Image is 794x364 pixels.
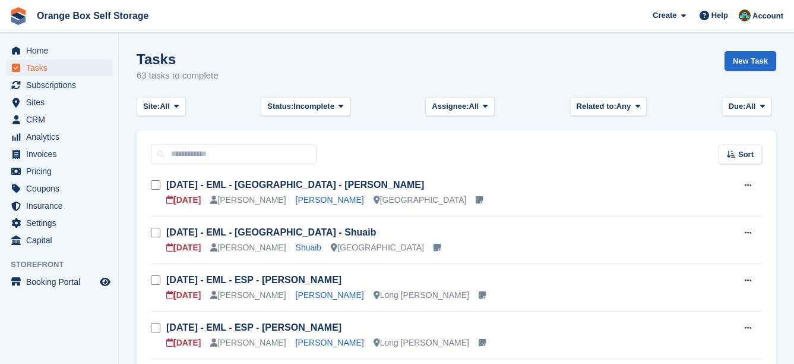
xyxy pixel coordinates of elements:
div: [DATE] [166,194,201,206]
button: Due: All [722,97,771,117]
span: Account [752,10,783,22]
span: Help [711,10,728,21]
span: All [160,101,170,112]
span: All [469,101,479,112]
span: Subscriptions [26,77,97,93]
span: Status: [267,101,293,112]
span: Home [26,42,97,59]
a: New Task [725,51,776,71]
span: Related to: [577,101,616,112]
a: [PERSON_NAME] [296,338,364,347]
a: [DATE] - EML - [GEOGRAPHIC_DATA] - [PERSON_NAME] [166,180,424,190]
span: Any [616,101,631,112]
button: Related to: Any [570,97,647,117]
div: [GEOGRAPHIC_DATA] [331,241,424,254]
a: menu [6,232,112,249]
span: Site: [143,101,160,112]
a: [DATE] - EML - [GEOGRAPHIC_DATA] - Shuaib [166,227,376,237]
span: Invoices [26,146,97,162]
div: [PERSON_NAME] [210,194,286,206]
button: Site: All [137,97,186,117]
a: menu [6,94,112,111]
button: Assignee: All [425,97,495,117]
a: menu [6,77,112,93]
a: menu [6,59,112,76]
img: Mike [739,10,751,21]
a: [DATE] - EML - ESP - [PERSON_NAME] [166,322,341,332]
a: Preview store [98,275,112,289]
span: Pricing [26,163,97,180]
img: stora-icon-8386f47178a22dfd0bd8f6a31ec36ba5ce8667c1dd55bd0f319d3a0aa187defe.svg [10,7,27,25]
a: Shuaib [296,243,322,252]
span: Sort [738,149,754,161]
h1: Tasks [137,51,219,67]
span: CRM [26,111,97,128]
div: [DATE] [166,337,201,349]
span: Due: [729,101,746,112]
span: Create [653,10,676,21]
p: 63 tasks to complete [137,69,219,83]
button: Status: Incomplete [261,97,350,117]
a: [PERSON_NAME] [296,290,364,300]
a: menu [6,163,112,180]
span: Tasks [26,59,97,76]
a: menu [6,180,112,197]
div: [DATE] [166,241,201,254]
span: All [746,101,756,112]
a: [PERSON_NAME] [296,195,364,205]
a: menu [6,146,112,162]
div: Long [PERSON_NAME] [374,337,469,349]
div: Long [PERSON_NAME] [374,289,469,302]
span: Sites [26,94,97,111]
a: menu [6,274,112,290]
a: menu [6,42,112,59]
div: [PERSON_NAME] [210,289,286,302]
span: Analytics [26,128,97,145]
span: Booking Portal [26,274,97,290]
div: [GEOGRAPHIC_DATA] [374,194,467,206]
span: Settings [26,215,97,231]
div: [DATE] [166,289,201,302]
a: menu [6,215,112,231]
span: Storefront [11,259,118,271]
a: menu [6,197,112,214]
a: menu [6,111,112,128]
span: Insurance [26,197,97,214]
span: Capital [26,232,97,249]
span: Incomplete [293,101,334,112]
span: Coupons [26,180,97,197]
div: [PERSON_NAME] [210,337,286,349]
div: [PERSON_NAME] [210,241,286,254]
span: Assignee: [432,101,469,112]
a: menu [6,128,112,145]
a: [DATE] - EML - ESP - [PERSON_NAME] [166,275,341,285]
a: Orange Box Self Storage [32,6,154,26]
